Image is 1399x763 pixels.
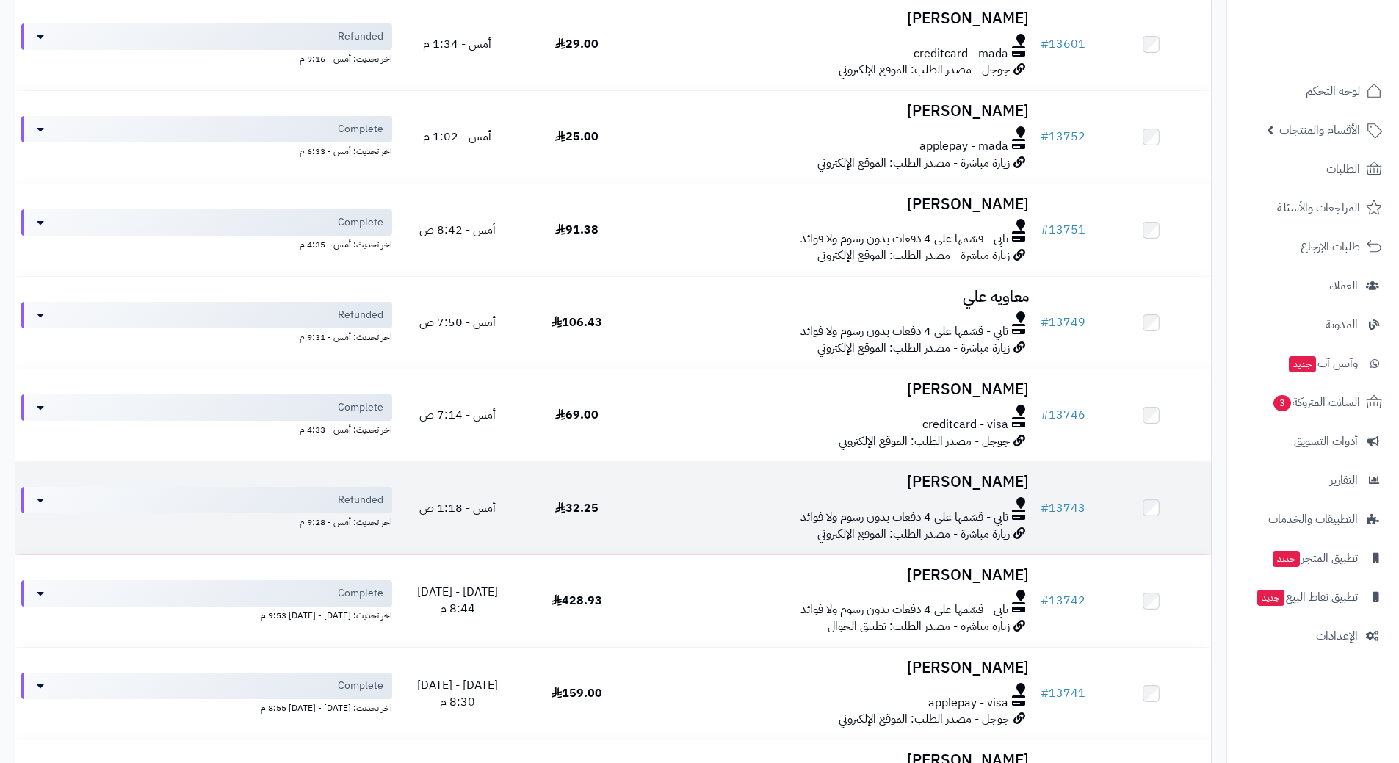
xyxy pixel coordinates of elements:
span: applepay - visa [928,695,1008,712]
div: اخر تحديث: أمس - 9:16 م [21,50,392,65]
span: جوجل - مصدر الطلب: الموقع الإلكتروني [839,61,1010,79]
span: تابي - قسّمها على 4 دفعات بدون رسوم ولا فوائد [800,323,1008,340]
div: اخر تحديث: [DATE] - [DATE] 8:55 م [21,699,392,715]
span: المراجعات والأسئلة [1277,198,1360,218]
span: [DATE] - [DATE] 8:30 م [417,676,498,711]
a: #13751 [1041,221,1085,239]
span: جديد [1289,356,1316,372]
span: 159.00 [552,684,602,702]
a: المراجعات والأسئلة [1236,190,1390,225]
div: اخر تحديث: [DATE] - [DATE] 9:53 م [21,607,392,622]
h3: [PERSON_NAME] [643,381,1029,398]
a: #13746 [1041,406,1085,424]
span: # [1041,684,1049,702]
span: Refunded [338,308,383,322]
a: #13749 [1041,314,1085,331]
span: جديد [1257,590,1284,606]
span: زيارة مباشرة - مصدر الطلب: الموقع الإلكتروني [817,247,1010,264]
span: التطبيقات والخدمات [1268,509,1358,529]
span: زيارة مباشرة - مصدر الطلب: الموقع الإلكتروني [817,525,1010,543]
span: طلبات الإرجاع [1301,236,1360,257]
h3: [PERSON_NAME] [643,10,1029,27]
span: 106.43 [552,314,602,331]
span: Complete [338,679,383,693]
h3: [PERSON_NAME] [643,659,1029,676]
span: 428.93 [552,592,602,610]
h3: [PERSON_NAME] [643,567,1029,584]
span: 69.00 [555,406,599,424]
span: الإعدادات [1316,626,1358,646]
span: تابي - قسّمها على 4 دفعات بدون رسوم ولا فوائد [800,601,1008,618]
span: المدونة [1326,314,1358,335]
span: creditcard - visa [922,416,1008,433]
h3: معاويه علي [643,289,1029,305]
span: 29.00 [555,35,599,53]
div: اخر تحديث: أمس - 6:33 م [21,142,392,158]
span: # [1041,35,1049,53]
a: أدوات التسويق [1236,424,1390,459]
span: تطبيق نقاط البيع [1256,587,1358,607]
span: زيارة مباشرة - مصدر الطلب: الموقع الإلكتروني [817,154,1010,172]
a: السلات المتروكة3 [1236,385,1390,420]
a: وآتس آبجديد [1236,346,1390,381]
span: وآتس آب [1287,353,1358,374]
span: جوجل - مصدر الطلب: الموقع الإلكتروني [839,710,1010,728]
span: 91.38 [555,221,599,239]
a: لوحة التحكم [1236,73,1390,109]
span: الأقسام والمنتجات [1279,120,1360,140]
span: creditcard - mada [914,46,1008,62]
span: جوجل - مصدر الطلب: الموقع الإلكتروني [839,433,1010,450]
span: لوحة التحكم [1306,81,1360,101]
span: # [1041,314,1049,331]
span: Refunded [338,29,383,44]
h3: [PERSON_NAME] [643,103,1029,120]
span: # [1041,128,1049,145]
span: زيارة مباشرة - مصدر الطلب: تطبيق الجوال [828,618,1010,635]
h3: [PERSON_NAME] [643,474,1029,491]
a: #13742 [1041,592,1085,610]
span: زيارة مباشرة - مصدر الطلب: الموقع الإلكتروني [817,339,1010,357]
span: # [1041,592,1049,610]
img: logo-2.png [1299,41,1385,72]
span: أمس - 1:34 م [423,35,491,53]
span: Refunded [338,493,383,507]
span: أمس - 7:14 ص [419,406,496,424]
span: السلات المتروكة [1272,392,1360,413]
a: المدونة [1236,307,1390,342]
a: التقارير [1236,463,1390,498]
h3: [PERSON_NAME] [643,196,1029,213]
span: جديد [1273,551,1300,567]
a: #13752 [1041,128,1085,145]
a: طلبات الإرجاع [1236,229,1390,264]
span: أمس - 1:18 ص [419,499,496,517]
a: #13743 [1041,499,1085,517]
span: تابي - قسّمها على 4 دفعات بدون رسوم ولا فوائد [800,231,1008,247]
span: # [1041,499,1049,517]
span: أدوات التسويق [1294,431,1358,452]
span: تابي - قسّمها على 4 دفعات بدون رسوم ولا فوائد [800,509,1008,526]
div: اخر تحديث: أمس - 4:35 م [21,236,392,251]
span: # [1041,406,1049,424]
span: [DATE] - [DATE] 8:44 م [417,583,498,618]
span: أمس - 1:02 م [423,128,491,145]
span: أمس - 8:42 ص [419,221,496,239]
a: #13601 [1041,35,1085,53]
span: Complete [338,122,383,137]
span: تطبيق المتجر [1271,548,1358,568]
span: التقارير [1330,470,1358,491]
a: تطبيق المتجرجديد [1236,540,1390,576]
span: الطلبات [1326,159,1360,179]
span: Complete [338,400,383,415]
a: #13741 [1041,684,1085,702]
div: اخر تحديث: أمس - 4:33 م [21,421,392,436]
div: اخر تحديث: أمس - 9:31 م [21,328,392,344]
span: 32.25 [555,499,599,517]
span: Complete [338,215,383,230]
a: تطبيق نقاط البيعجديد [1236,579,1390,615]
span: applepay - mada [919,138,1008,155]
span: أمس - 7:50 ص [419,314,496,331]
div: اخر تحديث: أمس - 9:28 م [21,513,392,529]
span: العملاء [1329,275,1358,296]
a: التطبيقات والخدمات [1236,502,1390,537]
a: الطلبات [1236,151,1390,187]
